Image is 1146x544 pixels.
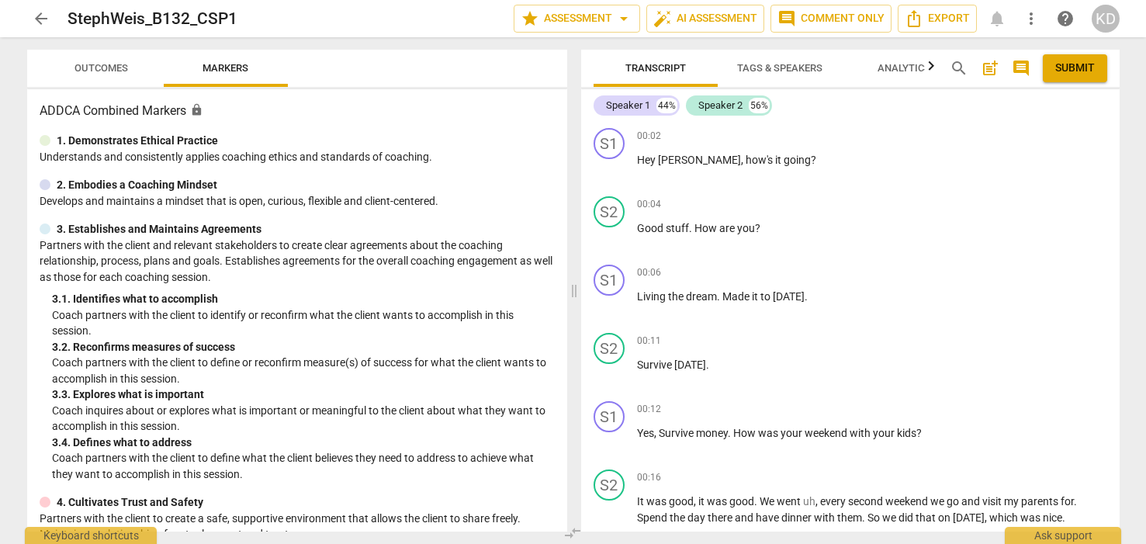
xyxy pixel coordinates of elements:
[777,9,885,28] span: Comment only
[637,511,670,524] span: Spend
[654,427,659,439] span: ,
[594,333,625,364] div: Change speaker
[1004,495,1021,508] span: my
[40,237,555,286] p: Partners with the client and relevant stakeholders to create clear agreements about the coaching ...
[25,527,157,544] div: Keyboard shortcuts
[40,102,555,120] h3: ADDCA Combined Markers
[52,403,555,435] p: Coach inquires about or explores what is important or meaningful to the client about what they wa...
[837,511,862,524] span: them
[646,495,669,508] span: was
[953,511,985,524] span: [DATE]
[57,177,217,193] p: 2. Embodies a Coaching Mindset
[637,198,661,211] span: 00:04
[733,427,758,439] span: How
[777,495,803,508] span: went
[784,154,811,166] span: going
[717,290,722,303] span: .
[637,427,654,439] span: Yes
[615,9,633,28] span: arrow_drop_down
[637,403,661,416] span: 00:12
[820,495,848,508] span: every
[203,62,248,74] span: Markers
[1061,495,1074,508] span: for
[57,221,261,237] p: 3. Establishes and Maintains Agreements
[746,154,775,166] span: how's
[637,495,646,508] span: It
[961,495,982,508] span: and
[521,9,539,28] span: star
[52,307,555,339] p: Coach partners with the client to identify or reconfirm what the client wants to accomplish in th...
[978,56,1002,81] button: Add summary
[862,511,867,524] span: .
[706,359,709,371] span: .
[637,130,661,143] span: 00:02
[669,495,694,508] span: good
[670,511,687,524] span: the
[805,427,850,439] span: weekend
[916,427,922,439] span: ?
[1092,5,1120,33] div: KD
[719,222,737,234] span: are
[760,290,773,303] span: to
[950,59,968,78] span: search
[898,5,977,33] button: Export
[40,149,555,165] p: Understands and consistently applies coaching ethics and standards of coaching.
[898,511,916,524] span: did
[637,334,661,348] span: 00:11
[52,386,555,403] div: 3. 3. Explores what is important
[882,511,898,524] span: we
[32,9,50,28] span: arrow_back
[666,222,689,234] span: stuff
[1043,54,1107,82] button: Please Do Not Submit until your Assessment is Complete
[594,401,625,432] div: Change speaker
[737,62,822,74] span: Tags & Speakers
[637,359,674,371] span: Survive
[687,511,708,524] span: day
[74,62,128,74] span: Outcomes
[1009,56,1033,81] button: Show/Hide comments
[1051,5,1079,33] a: Help
[521,9,633,28] span: Assessment
[781,511,814,524] span: dinner
[905,9,970,28] span: Export
[694,222,719,234] span: How
[811,154,816,166] span: ?
[777,9,796,28] span: comment
[646,5,764,33] button: AI Assessment
[775,154,784,166] span: it
[815,495,820,508] span: ,
[637,266,661,279] span: 00:06
[653,9,757,28] span: AI Assessment
[625,62,686,74] span: Transcript
[57,133,218,149] p: 1. Demonstrates Ethical Practice
[40,511,555,542] p: Partners with the client to create a safe, supportive environment that allows the client to share...
[637,471,661,484] span: 00:16
[897,427,916,439] span: kids
[848,495,885,508] span: second
[729,495,754,508] span: good
[805,290,808,303] span: .
[1012,59,1030,78] span: comment
[686,290,717,303] span: dream
[594,196,625,227] div: Change speaker
[1043,511,1062,524] span: nice
[698,495,707,508] span: it
[514,5,640,33] button: Assessment
[606,98,650,113] div: Speaker 1
[653,9,672,28] span: auto_fix_high
[930,495,947,508] span: we
[758,427,781,439] span: was
[1062,511,1065,524] span: .
[1056,9,1075,28] span: help
[773,290,805,303] span: [DATE]
[52,291,555,307] div: 3. 1. Identifies what to accomplish
[694,495,698,508] span: ,
[1020,511,1043,524] span: was
[947,56,971,81] button: Search
[40,193,555,210] p: Develops and maintains a mindset that is open, curious, flexible and client-centered.
[737,222,755,234] span: you
[1022,9,1040,28] span: more_vert
[878,62,930,74] span: Analytics
[781,427,805,439] span: your
[741,154,746,166] span: ,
